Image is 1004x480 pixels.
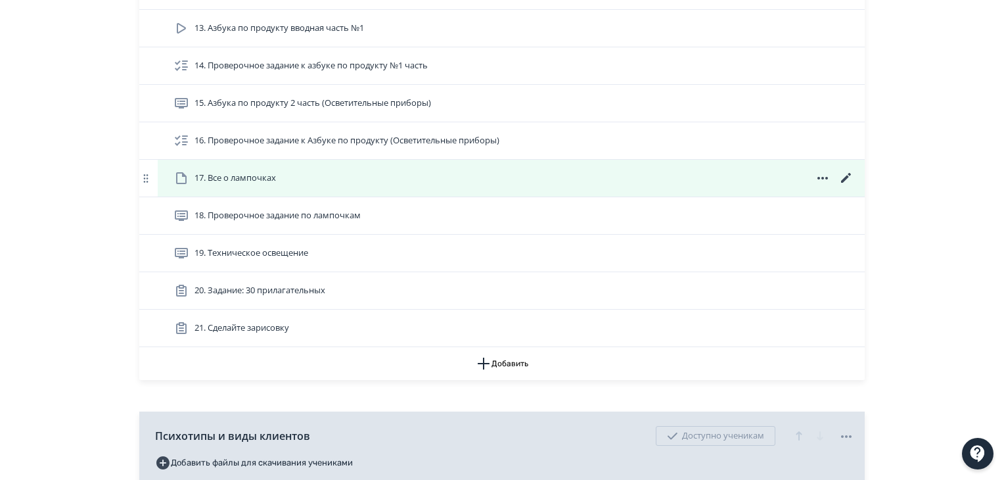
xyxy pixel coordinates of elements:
span: 16. Проверочное задание к Азбуке по продукту (Осветительные приборы) [194,134,499,147]
div: 16. Проверочное задание к Азбуке по продукту (Осветительные приборы) [139,122,865,160]
div: Доступно ученикам [656,426,775,446]
div: 15. Азбука по продукту 2 часть (Осветительные приборы) [139,85,865,122]
div: 21. Сделайте зарисовку [139,310,865,347]
span: 17. Все о лампочках [194,172,276,185]
div: 19. Техническое освещение [139,235,865,272]
div: 20. Задание: 30 прилагательных [139,272,865,310]
span: 14. Проверочное задание к азбуке по продукту №1 часть [194,59,428,72]
span: 15. Азбука по продукту 2 часть (Осветительные приборы) [194,97,431,110]
span: 20. Задание: 30 прилагательных [194,284,325,297]
span: 21. Сделайте зарисовку [194,322,289,335]
div: 18. Проверочное задание по лампочкам [139,197,865,235]
button: Добавить файлы для скачивания учениками [155,452,353,473]
button: Добавить [139,347,865,380]
div: 14. Проверочное задание к азбуке по продукту №1 часть [139,47,865,85]
span: 18. Проверочное задание по лампочкам [194,209,361,222]
span: Психотипы и виды клиентов [155,428,310,444]
div: 17. Все о лампочках [139,160,865,197]
span: 19. Техническое освещение [194,247,308,260]
div: 13. Азбука по продукту вводная часть №1 [139,10,865,47]
span: 13. Азбука по продукту вводная часть №1 [194,22,364,35]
